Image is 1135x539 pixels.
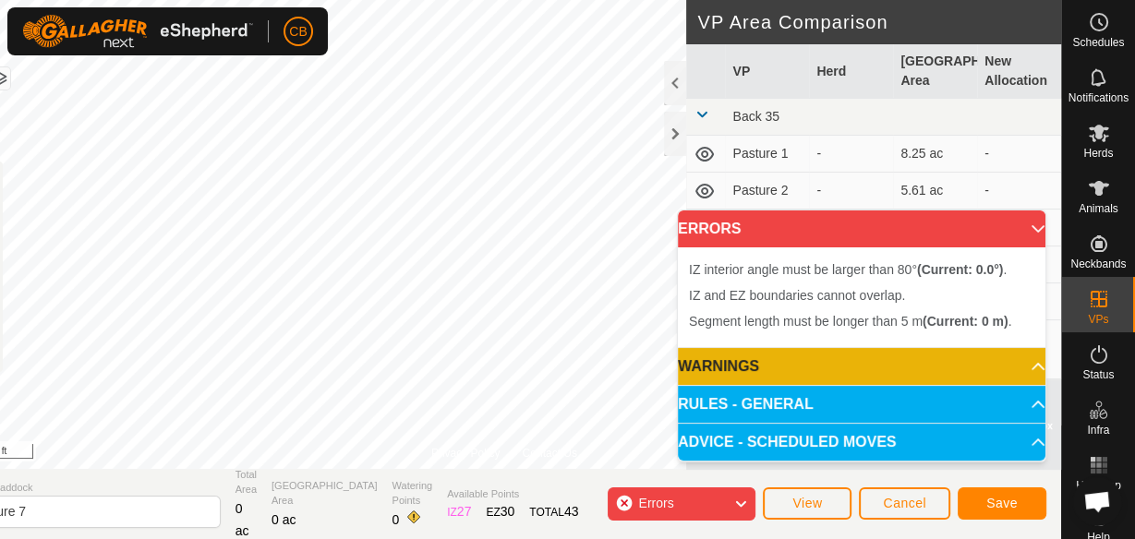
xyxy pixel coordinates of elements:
[447,502,471,521] div: IZ
[289,22,307,42] span: CB
[272,512,296,527] span: 0 ac
[883,496,926,510] span: Cancel
[392,512,400,527] span: 0
[689,288,905,303] span: IZ and EZ boundaries cannot overlap.
[732,109,779,124] span: Back 35
[678,359,759,374] span: WARNINGS
[678,247,1045,347] p-accordion-content: ERRORS
[986,496,1018,510] span: Save
[678,222,741,236] span: ERRORS
[501,504,515,519] span: 30
[893,136,977,173] td: 8.25 ac
[1076,480,1121,491] span: Heatmap
[1088,314,1108,325] span: VPs
[678,348,1045,385] p-accordion-header: WARNINGS
[431,445,501,461] a: Privacy Policy
[22,15,253,48] img: Gallagher Logo
[763,487,851,520] button: View
[977,44,1061,99] th: New Allocation
[859,487,950,520] button: Cancel
[235,467,257,497] span: Total Area
[1072,476,1122,526] a: Open chat
[977,173,1061,210] td: -
[725,44,809,99] th: VP
[523,445,577,461] a: Contact Us
[272,478,378,509] span: [GEOGRAPHIC_DATA] Area
[678,424,1045,461] p-accordion-header: ADVICE - SCHEDULED MOVES
[486,502,514,521] div: EZ
[725,136,809,173] td: Pasture 1
[678,397,814,412] span: RULES - GENERAL
[1070,258,1126,269] span: Neckbands
[893,44,977,99] th: [GEOGRAPHIC_DATA] Area
[564,504,579,519] span: 43
[1072,37,1124,48] span: Schedules
[392,478,433,509] span: Watering Points
[235,501,249,538] span: 0 ac
[678,210,1045,247] p-accordion-header: ERRORS
[689,262,1007,277] span: IZ interior angle must be larger than 80° .
[529,502,578,521] div: TOTAL
[457,504,472,519] span: 27
[678,435,896,449] span: ADVICE - SCHEDULED MOVES
[1087,425,1109,436] span: Infra
[816,144,886,163] div: -
[1082,369,1114,380] span: Status
[1083,148,1113,159] span: Herds
[678,386,1045,423] p-accordion-header: RULES - GENERAL
[958,487,1046,520] button: Save
[816,181,886,200] div: -
[638,496,673,510] span: Errors
[809,44,893,99] th: Herd
[792,496,822,510] span: View
[923,314,1008,329] b: (Current: 0 m)
[977,136,1061,173] td: -
[689,314,1011,329] span: Segment length must be longer than 5 m .
[1079,203,1118,214] span: Animals
[725,173,809,210] td: Pasture 2
[917,262,1004,277] b: (Current: 0.0°)
[447,486,578,502] span: Available Points
[697,11,1061,33] h2: VP Area Comparison
[893,173,977,210] td: 5.61 ac
[1069,92,1129,103] span: Notifications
